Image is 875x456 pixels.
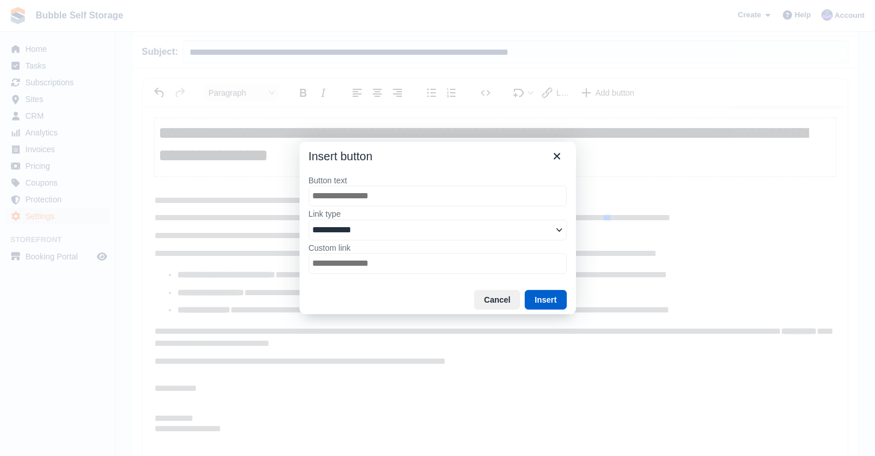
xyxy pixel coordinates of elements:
label: Custom link [309,243,567,253]
label: Button text [309,175,567,186]
button: Cancel [474,290,520,310]
h1: Insert button [309,149,373,164]
button: Insert [525,290,566,310]
label: Link type [309,209,567,219]
button: Close [547,146,567,166]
